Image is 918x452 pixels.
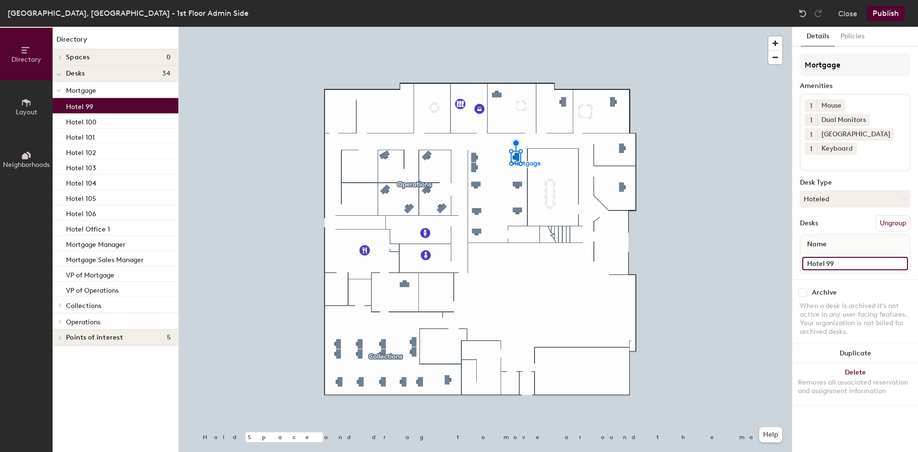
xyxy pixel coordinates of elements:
p: Hotel 101 [66,131,95,142]
span: 5 [167,334,171,342]
span: 0 [166,54,171,61]
button: Hoteled [800,190,910,208]
button: 1 [805,99,817,112]
span: Neighborhoods [3,161,50,169]
p: Hotel Office 1 [66,222,110,233]
button: Help [759,427,782,442]
p: Hotel 99 [66,100,93,111]
button: Ungroup [875,215,910,232]
div: Desks [800,220,818,227]
button: Publish [867,6,905,21]
div: Dual Monitors [817,114,870,126]
span: Directory [11,55,41,64]
span: Desks [66,70,85,77]
p: Hotel 100 [66,115,97,126]
p: Mortgage Sales Manager [66,253,143,264]
p: VP of Operations [66,284,119,295]
span: 34 [162,70,171,77]
span: 1 [810,130,812,140]
button: 1 [805,114,817,126]
input: Unnamed desk [802,257,908,270]
span: 1 [810,144,812,154]
p: Hotel 102 [66,146,96,157]
div: [GEOGRAPHIC_DATA] [817,128,894,141]
span: Layout [16,108,37,116]
div: Keyboard [817,143,857,155]
span: Operations [66,318,100,326]
span: Mortgage [66,87,96,95]
button: DeleteRemoves all associated reservation and assignment information [792,363,918,405]
button: 1 [805,128,817,141]
span: Points of interest [66,334,123,342]
h1: Directory [53,34,178,49]
div: Amenities [800,82,910,90]
div: Mouse [817,99,845,112]
p: Mortgage Manager [66,238,125,249]
p: Hotel 105 [66,192,96,203]
button: Close [838,6,857,21]
button: Details [801,27,835,46]
p: Hotel 103 [66,161,96,172]
p: Hotel 104 [66,176,96,187]
button: Policies [835,27,870,46]
p: VP of Mortgage [66,268,114,279]
span: 1 [810,101,812,111]
span: Name [802,236,831,253]
p: Hotel 106 [66,207,96,218]
div: Desk Type [800,179,910,187]
img: Undo [798,9,808,18]
div: [GEOGRAPHIC_DATA], [GEOGRAPHIC_DATA] - 1st Floor Admin Side [8,7,249,19]
button: 1 [805,143,817,155]
div: Archive [812,289,837,297]
span: Collections [66,302,101,310]
span: Spaces [66,54,90,61]
div: Removes all associated reservation and assignment information [798,378,912,396]
span: 1 [810,115,812,125]
img: Redo [813,9,823,18]
button: Duplicate [792,344,918,363]
div: When a desk is archived it's not active in any user-facing features. Your organization is not bil... [800,302,910,336]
